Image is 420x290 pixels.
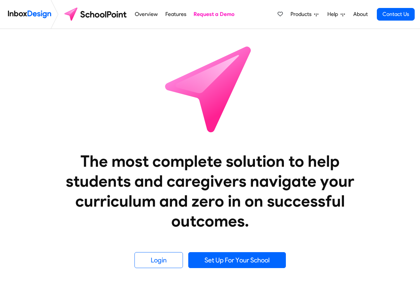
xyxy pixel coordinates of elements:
[351,8,370,21] a: About
[134,252,183,268] a: Login
[150,29,270,148] img: icon_schoolpoint.svg
[163,8,188,21] a: Features
[133,8,160,21] a: Overview
[288,8,321,21] a: Products
[291,10,314,18] span: Products
[52,151,368,231] heading: The most complete solution to help students and caregivers navigate your curriculum and zero in o...
[327,10,341,18] span: Help
[61,6,131,22] img: schoolpoint logo
[192,8,236,21] a: Request a Demo
[377,8,415,21] a: Contact Us
[325,8,348,21] a: Help
[188,252,286,268] a: Set Up For Your School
